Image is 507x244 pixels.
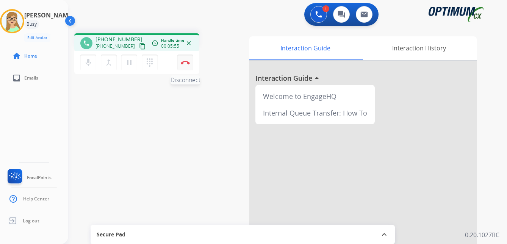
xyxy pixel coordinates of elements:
[97,231,125,238] span: Secure Pad
[2,11,23,32] img: avatar
[24,53,37,59] span: Home
[23,218,39,224] span: Log out
[24,75,38,81] span: Emails
[145,58,154,67] mat-icon: dialpad
[161,38,184,43] span: Handle time
[12,52,21,61] mat-icon: home
[12,74,21,83] mat-icon: inbox
[83,40,90,47] mat-icon: phone
[380,230,389,239] mat-icon: expand_less
[6,169,52,186] a: FocalPoints
[24,20,39,29] div: Busy
[361,36,477,60] div: Interaction History
[185,40,192,47] mat-icon: close
[322,5,329,12] div: 1
[84,58,93,67] mat-icon: mic
[27,175,52,181] span: FocalPoints
[152,40,158,47] mat-icon: access_time
[95,43,135,49] span: [PHONE_NUMBER]
[177,55,193,70] button: Disconnect
[171,75,200,84] span: Disconnect
[95,36,142,43] span: [PHONE_NUMBER]
[258,105,372,121] div: Internal Queue Transfer: How To
[181,61,190,64] img: control
[161,43,179,49] span: 00:05:55
[258,88,372,105] div: Welcome to EngageHQ
[23,196,49,202] span: Help Center
[104,58,113,67] mat-icon: merge_type
[249,36,361,60] div: Interaction Guide
[24,11,74,20] h3: [PERSON_NAME]
[139,43,146,50] mat-icon: content_copy
[24,33,50,42] button: Edit Avatar
[125,58,134,67] mat-icon: pause
[465,230,499,239] p: 0.20.1027RC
